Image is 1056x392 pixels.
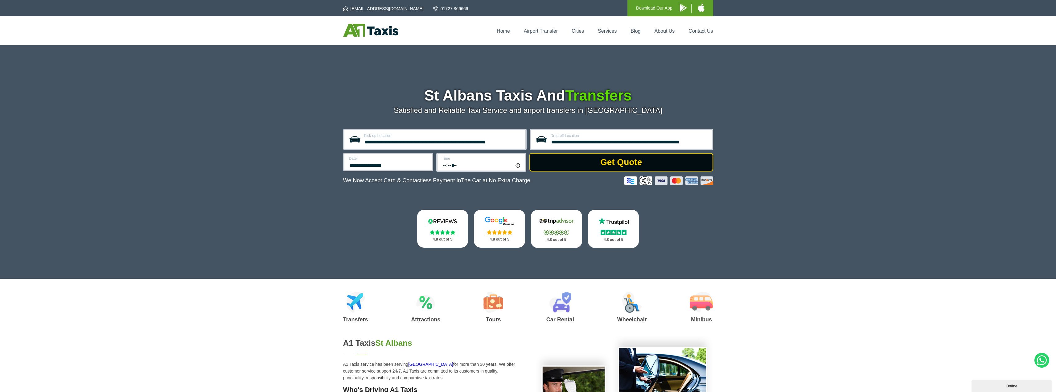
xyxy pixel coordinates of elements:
img: Car Rental [549,292,571,313]
img: Stars [487,230,512,235]
a: [EMAIL_ADDRESS][DOMAIN_NAME] [343,6,424,12]
a: Airport Transfer [524,28,558,34]
p: A1 Taxis service has been serving for more than 30 years. We offer customer service support 24/7,... [343,361,521,381]
img: Minibus [690,292,713,313]
h3: Attractions [411,317,440,322]
label: Pick-up Location [364,134,522,138]
img: Reviews.io [424,217,461,226]
label: Time [442,157,521,160]
a: Cities [572,28,584,34]
p: Satisfied and Reliable Taxi Service and airport transfers in [GEOGRAPHIC_DATA] [343,106,713,115]
a: Google Stars 4.8 out of 5 [474,210,525,248]
img: A1 Taxis iPhone App [698,4,705,12]
a: Reviews.io Stars 4.8 out of 5 [417,210,468,248]
a: Contact Us [688,28,713,34]
img: Airport Transfers [346,292,365,313]
img: Stars [601,230,627,235]
a: Tripadvisor Stars 4.8 out of 5 [531,210,582,248]
img: Google [481,217,518,226]
a: 01727 866666 [433,6,468,12]
h2: A1 Taxis [343,338,521,348]
p: Download Our App [636,4,672,12]
h3: Wheelchair [617,317,647,322]
a: Blog [631,28,640,34]
img: Attractions [416,292,435,313]
img: Stars [544,230,569,235]
label: Drop-off Location [551,134,708,138]
img: Stars [430,230,455,235]
img: Tripadvisor [538,217,575,226]
a: Home [497,28,510,34]
h3: Car Rental [546,317,574,322]
a: [GEOGRAPHIC_DATA] [408,362,453,367]
a: Trustpilot Stars 4.8 out of 5 [588,210,639,248]
h3: Minibus [690,317,713,322]
p: 4.8 out of 5 [481,236,518,243]
span: The Car at No Extra Charge. [461,177,532,184]
span: St Albans [376,338,412,348]
p: 4.8 out of 5 [424,236,462,243]
h1: St Albans Taxis And [343,88,713,103]
p: 4.8 out of 5 [538,236,575,244]
img: Trustpilot [595,217,632,226]
label: Date [349,157,428,160]
img: A1 Taxis St Albans LTD [343,24,398,37]
h3: Tours [483,317,503,322]
span: Transfers [565,87,632,104]
h3: Transfers [343,317,368,322]
iframe: chat widget [972,378,1053,392]
img: Credit And Debit Cards [624,176,713,185]
img: Tours [483,292,503,313]
a: About Us [655,28,675,34]
img: Wheelchair [622,292,642,313]
p: 4.8 out of 5 [595,236,632,244]
img: A1 Taxis Android App [680,4,687,12]
a: Services [598,28,617,34]
p: We Now Accept Card & Contactless Payment In [343,177,532,184]
button: Get Quote [529,153,713,171]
